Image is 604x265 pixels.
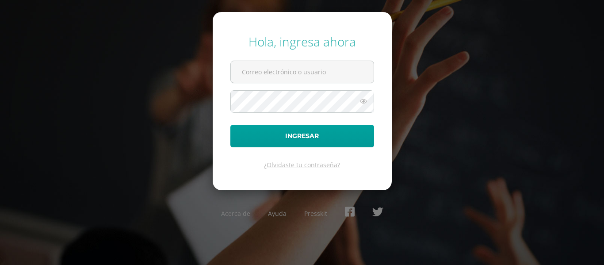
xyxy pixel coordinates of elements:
[268,209,287,218] a: Ayuda
[230,33,374,50] div: Hola, ingresa ahora
[304,209,327,218] a: Presskit
[221,209,250,218] a: Acerca de
[264,161,340,169] a: ¿Olvidaste tu contraseña?
[230,125,374,147] button: Ingresar
[231,61,374,83] input: Correo electrónico o usuario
